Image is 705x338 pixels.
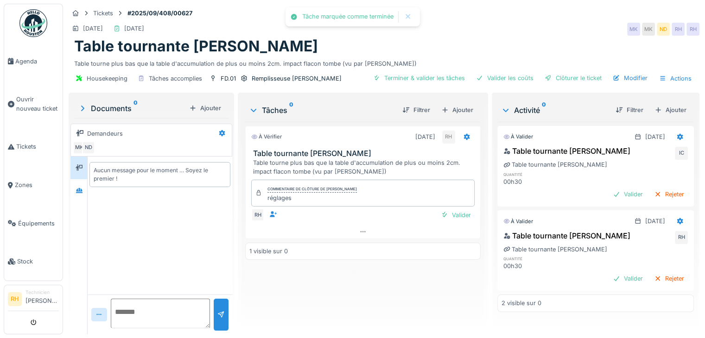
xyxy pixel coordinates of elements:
[609,188,647,200] div: Valider
[675,147,688,160] div: IC
[503,171,563,177] h6: quantité
[645,132,665,141] div: [DATE]
[655,72,696,85] div: Actions
[18,219,59,228] span: Équipements
[17,257,59,266] span: Stock
[642,23,655,36] div: MK
[16,95,59,113] span: Ouvrir nouveau ticket
[25,289,59,309] li: [PERSON_NAME]
[8,292,22,306] li: RH
[4,243,63,281] a: Stock
[16,142,59,151] span: Tickets
[672,23,685,36] div: RH
[267,186,357,193] div: Commentaire de clôture de [PERSON_NAME]
[15,181,59,189] span: Zones
[675,231,688,244] div: RH
[472,72,537,84] div: Valider les coûts
[542,105,546,116] sup: 0
[650,272,688,285] div: Rejeter
[650,188,688,200] div: Rejeter
[503,245,607,254] div: Table tournante [PERSON_NAME]
[221,74,236,83] div: FD.01
[185,102,225,114] div: Ajouter
[369,72,469,84] div: Terminer & valider les tâches
[415,132,435,141] div: [DATE]
[612,104,647,116] div: Filtrer
[252,74,342,83] div: Remplisseuse [PERSON_NAME]
[609,72,651,84] div: Modifier
[74,56,694,68] div: Table tourne plus bas que la table d'accumulation de plus ou moins 2cm. impact flacon tombe (vu p...
[503,256,563,262] h6: quantité
[87,74,127,83] div: Housekeeping
[437,209,475,221] div: Valider
[289,105,293,116] sup: 0
[503,177,563,186] div: 00h30
[4,42,63,81] a: Agenda
[15,57,59,66] span: Agenda
[503,145,630,156] div: Table tournante [PERSON_NAME]
[503,133,533,141] div: À valider
[4,128,63,166] a: Tickets
[82,141,95,154] div: ND
[503,160,607,169] div: Table tournante [PERSON_NAME]
[502,299,541,307] div: 2 visible sur 0
[4,166,63,204] a: Zones
[8,289,59,311] a: RH Technicien[PERSON_NAME]
[78,103,185,114] div: Documents
[74,38,318,55] h1: Table tournante [PERSON_NAME]
[645,217,665,225] div: [DATE]
[25,289,59,296] div: Technicien
[251,208,264,221] div: RH
[19,9,47,37] img: Badge_color-CXgf-gQk.svg
[4,81,63,128] a: Ouvrir nouveau ticket
[503,262,563,270] div: 00h30
[501,105,608,116] div: Activité
[399,104,434,116] div: Filtrer
[442,131,455,144] div: RH
[249,247,288,256] div: 1 visible sur 0
[438,104,477,116] div: Ajouter
[253,149,476,158] h3: Table tournante [PERSON_NAME]
[609,272,647,285] div: Valider
[124,24,144,33] div: [DATE]
[302,13,394,21] div: Tâche marquée comme terminée
[503,218,533,225] div: À valider
[627,23,640,36] div: MK
[4,204,63,243] a: Équipements
[657,23,670,36] div: ND
[87,129,123,138] div: Demandeurs
[503,230,630,241] div: Table tournante [PERSON_NAME]
[651,104,690,116] div: Ajouter
[253,158,476,176] div: Table tourne plus bas que la table d'accumulation de plus ou moins 2cm. impact flacon tombe (vu p...
[541,72,605,84] div: Clôturer le ticket
[94,166,226,183] div: Aucun message pour le moment … Soyez le premier !
[83,24,103,33] div: [DATE]
[251,133,282,141] div: À vérifier
[133,103,138,114] sup: 0
[73,141,86,154] div: MK
[267,194,357,202] div: réglages
[249,105,395,116] div: Tâches
[149,74,202,83] div: Tâches accomplies
[124,9,196,18] strong: #2025/09/408/00627
[93,9,113,18] div: Tickets
[686,23,699,36] div: RH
